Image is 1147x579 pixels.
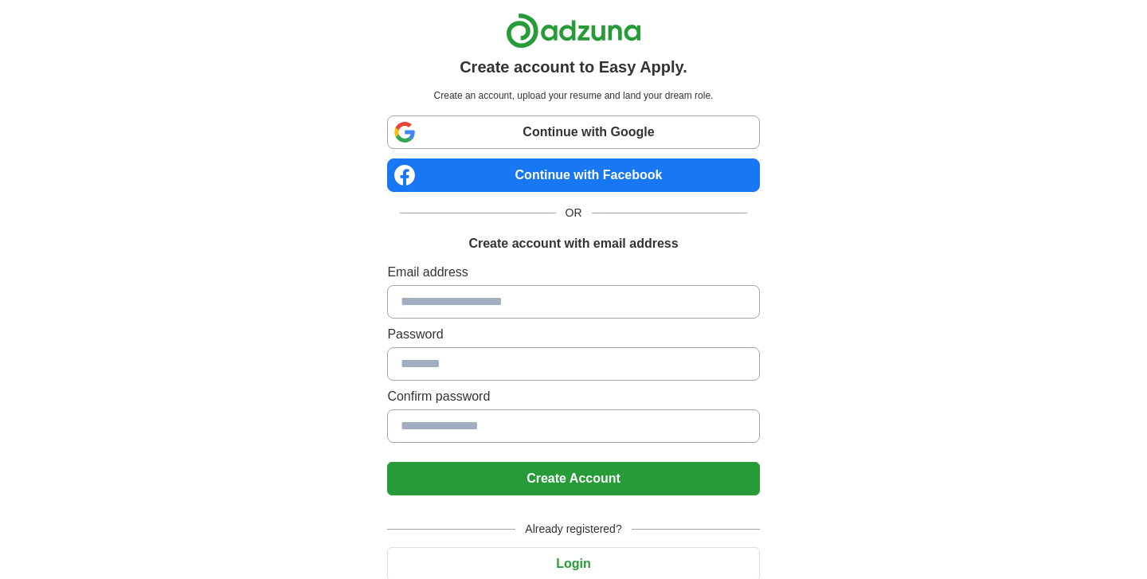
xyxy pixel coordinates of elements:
label: Password [387,325,759,344]
label: Confirm password [387,387,759,406]
button: Create Account [387,462,759,495]
span: OR [556,205,592,221]
h1: Create account to Easy Apply. [460,55,687,79]
h1: Create account with email address [468,234,678,253]
label: Email address [387,263,759,282]
a: Login [387,557,759,570]
span: Already registered? [515,521,631,538]
p: Create an account, upload your resume and land your dream role. [390,88,756,103]
img: Adzuna logo [506,13,641,49]
a: Continue with Google [387,115,759,149]
a: Continue with Facebook [387,158,759,192]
